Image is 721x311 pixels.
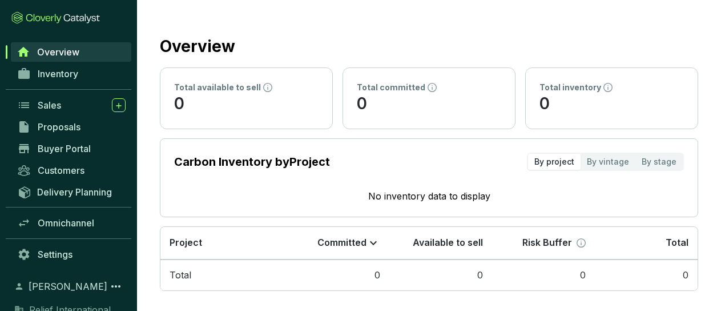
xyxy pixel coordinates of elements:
[174,154,330,170] p: Carbon Inventory by Project
[357,82,425,93] p: Total committed
[492,260,595,291] td: 0
[528,154,581,170] div: By project
[11,64,131,83] a: Inventory
[11,42,131,62] a: Overview
[160,34,235,58] h2: Overview
[174,189,684,203] p: No inventory data to display
[522,237,572,249] p: Risk Buffer
[539,93,684,115] p: 0
[38,121,80,133] span: Proposals
[37,186,112,198] span: Delivery Planning
[11,213,131,233] a: Omnichannel
[635,154,683,170] div: By stage
[317,237,366,249] p: Committed
[11,161,131,180] a: Customers
[11,139,131,158] a: Buyer Portal
[389,227,492,260] th: Available to sell
[38,249,72,260] span: Settings
[287,260,389,291] td: 0
[539,82,601,93] p: Total inventory
[174,82,261,93] p: Total available to sell
[357,93,501,115] p: 0
[37,46,79,58] span: Overview
[174,93,319,115] p: 0
[581,154,635,170] div: By vintage
[38,68,78,79] span: Inventory
[527,153,684,171] div: segmented control
[11,95,131,115] a: Sales
[29,280,107,293] span: [PERSON_NAME]
[38,165,84,176] span: Customers
[595,260,698,291] td: 0
[160,227,287,260] th: Project
[11,117,131,137] a: Proposals
[160,260,287,291] td: Total
[38,99,61,111] span: Sales
[595,227,698,260] th: Total
[11,245,131,264] a: Settings
[38,217,94,229] span: Omnichannel
[389,260,492,291] td: 0
[38,143,91,154] span: Buyer Portal
[11,182,131,201] a: Delivery Planning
